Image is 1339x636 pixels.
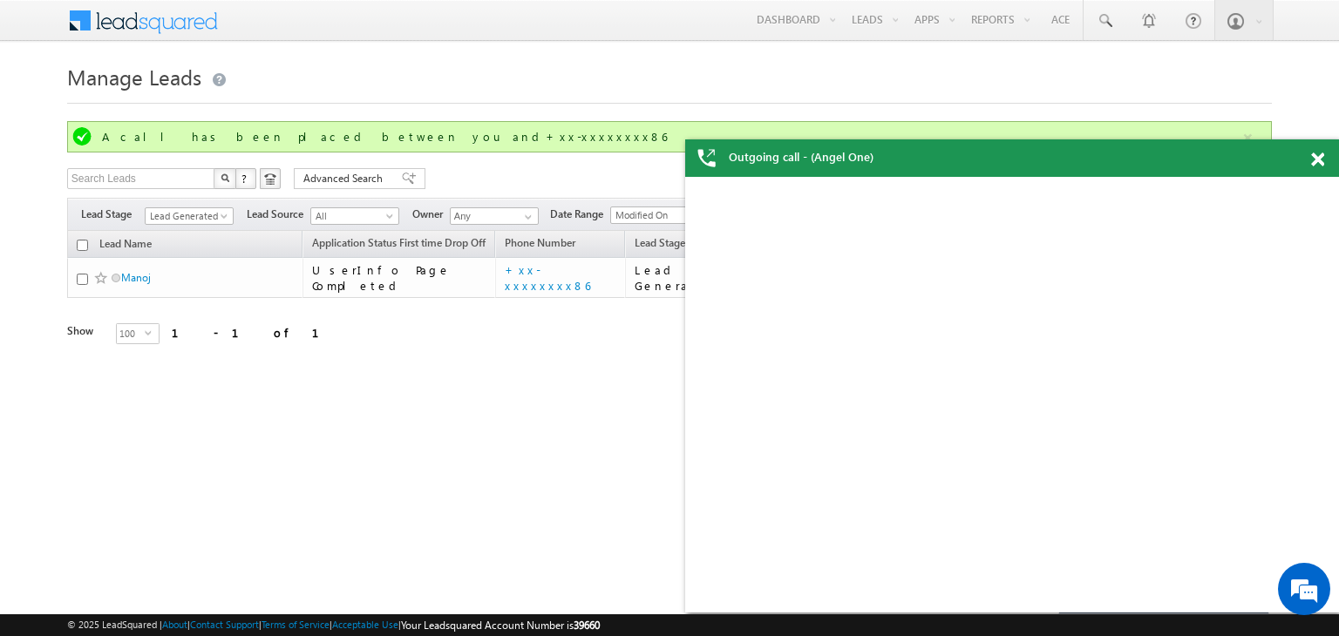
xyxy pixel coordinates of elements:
[312,236,486,249] span: Application Status First time Drop Off
[117,324,145,343] span: 100
[332,619,398,630] a: Acceptable Use
[102,129,1240,145] div: A call has been placed between you and+xx-xxxxxxxx86
[77,240,88,251] input: Check all records
[81,206,145,222] span: Lead Stage
[67,323,102,339] div: Show
[145,207,234,225] a: Lead Generated
[145,328,159,336] span: select
[412,206,450,222] span: Owner
[496,233,584,256] a: Phone Number
[310,207,399,225] a: All
[262,619,330,630] a: Terms of Service
[635,262,722,294] div: Lead Generated
[574,619,600,632] span: 39660
[635,236,685,249] span: Lead Stage
[67,617,600,633] span: © 2025 LeadSquared | | | | |
[401,619,600,632] span: Your Leadsquared Account Number is
[515,208,537,226] a: Show All Items
[610,206,699,224] a: Modified On
[611,207,694,223] span: Modified On
[311,208,394,224] span: All
[121,271,151,284] a: Manoj
[241,171,249,186] span: ?
[303,171,388,186] span: Advanced Search
[235,168,256,189] button: ?
[626,233,694,256] a: Lead Stage
[172,322,340,342] div: 1 - 1 of 1
[505,262,590,293] a: +xx-xxxxxxxx86
[162,619,187,630] a: About
[312,262,487,294] div: UserInfo Page Completed
[247,206,310,222] span: Lead Source
[729,149,873,165] span: Outgoing call - (Angel One)
[146,208,228,224] span: Lead Generated
[190,619,259,630] a: Contact Support
[505,236,575,249] span: Phone Number
[221,173,229,182] img: Search
[450,207,539,225] input: Type to Search
[303,233,494,256] a: Application Status First time Drop Off
[550,206,610,222] span: Date Range
[91,234,160,257] a: Lead Name
[67,63,201,91] span: Manage Leads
